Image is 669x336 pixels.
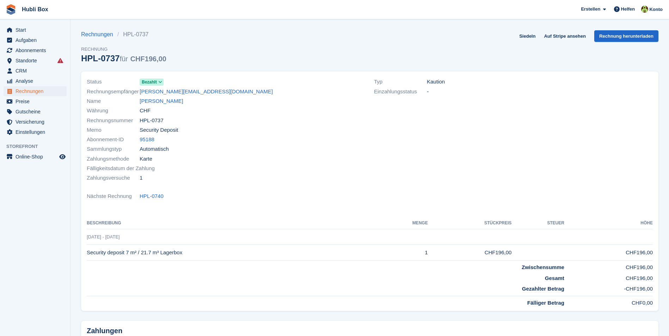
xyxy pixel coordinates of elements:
span: Abonnement-ID [87,136,140,144]
span: Zahlungsversuche [87,174,140,182]
a: menu [4,107,67,117]
th: Höhe [564,218,653,229]
a: menu [4,35,67,45]
span: Währung [87,107,140,115]
a: menu [4,97,67,106]
h2: Zahlungen [87,326,653,335]
span: Automatisch [140,145,169,153]
td: CHF196,00 [564,261,653,272]
span: Start [16,25,58,35]
td: CHF196,00 [564,272,653,282]
a: Bezahlt [140,78,164,86]
a: menu [4,25,67,35]
a: Hubli Box [19,4,51,15]
td: CHF0,00 [564,296,653,307]
img: Luca Space4you [641,6,648,13]
a: menu [4,127,67,137]
strong: Zwischensumme [522,264,564,270]
a: menu [4,45,67,55]
span: Rechnungsnummer [87,117,140,125]
a: menu [4,66,67,76]
span: Einzahlungsstatus [374,88,427,96]
span: Fälligkeitsdatum der Zahlung [87,164,155,173]
span: Konto [649,6,663,13]
td: -CHF196,00 [564,282,653,296]
span: [DATE] - [DATE] [87,234,120,239]
a: Auf Stripe ansehen [541,30,589,42]
strong: Fälliger Betrag [527,300,564,306]
a: menu [4,76,67,86]
img: stora-icon-8386f47178a22dfd0bd8f6a31ec36ba5ce8667c1dd55bd0f319d3a0aa187defe.svg [6,4,16,15]
a: menu [4,117,67,127]
span: Aufgaben [16,35,58,45]
a: menu [4,86,67,96]
span: für [120,55,128,63]
a: Speisekarte [4,152,67,162]
span: Rechnungen [16,86,58,96]
span: Abonnements [16,45,58,55]
td: Security deposit 7 m² / 21.7 m³ Lagerbox [87,245,380,261]
a: Siedeln [516,30,538,42]
a: HPL-0740 [140,192,164,200]
span: Helfen [621,6,635,13]
span: Nächste Rechnung [87,192,140,200]
span: Bezahlt [142,79,157,85]
span: Kaution [427,78,445,86]
a: menu [4,56,67,66]
a: 95188 [140,136,154,144]
span: Typ [374,78,427,86]
span: CRM [16,66,58,76]
div: HPL-0737 [81,54,166,63]
th: MENGE [380,218,428,229]
span: Erstellen [581,6,600,13]
th: Beschreibung [87,218,380,229]
td: 1 [380,245,428,261]
span: Memo [87,126,140,134]
span: Versicherung [16,117,58,127]
span: Karte [140,155,152,163]
strong: Gesamt [545,275,564,281]
span: Storefront [6,143,70,150]
span: 1 [140,174,142,182]
i: Es sind Fehler bei der Synchronisierung von Smart-Einträgen aufgetreten [57,58,63,63]
a: [PERSON_NAME] [140,97,183,105]
span: Gutscheine [16,107,58,117]
span: Online-Shop [16,152,58,162]
strong: Gezahlter Betrag [522,286,564,292]
a: [PERSON_NAME][EMAIL_ADDRESS][DOMAIN_NAME] [140,88,273,96]
span: Rechnung [81,46,166,53]
span: CHF196,00 [130,55,166,63]
span: Standorte [16,56,58,66]
span: Security Deposit [140,126,178,134]
span: HPL-0737 [140,117,164,125]
span: Sammlungstyp [87,145,140,153]
td: CHF196,00 [428,245,511,261]
span: Analyse [16,76,58,86]
nav: breadcrumbs [81,30,166,39]
span: Einstellungen [16,127,58,137]
td: CHF196,00 [564,245,653,261]
a: Vorschau-Shop [58,153,67,161]
span: - [427,88,429,96]
th: Steuer [512,218,564,229]
span: CHF [140,107,151,115]
span: Preise [16,97,58,106]
span: Name [87,97,140,105]
span: Rechnungsempfänger [87,88,140,96]
a: Rechnungen [81,30,117,39]
th: Stückpreis [428,218,511,229]
span: Zahlungsmethode [87,155,140,163]
a: Rechnung herunterladen [594,30,658,42]
span: Status [87,78,140,86]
